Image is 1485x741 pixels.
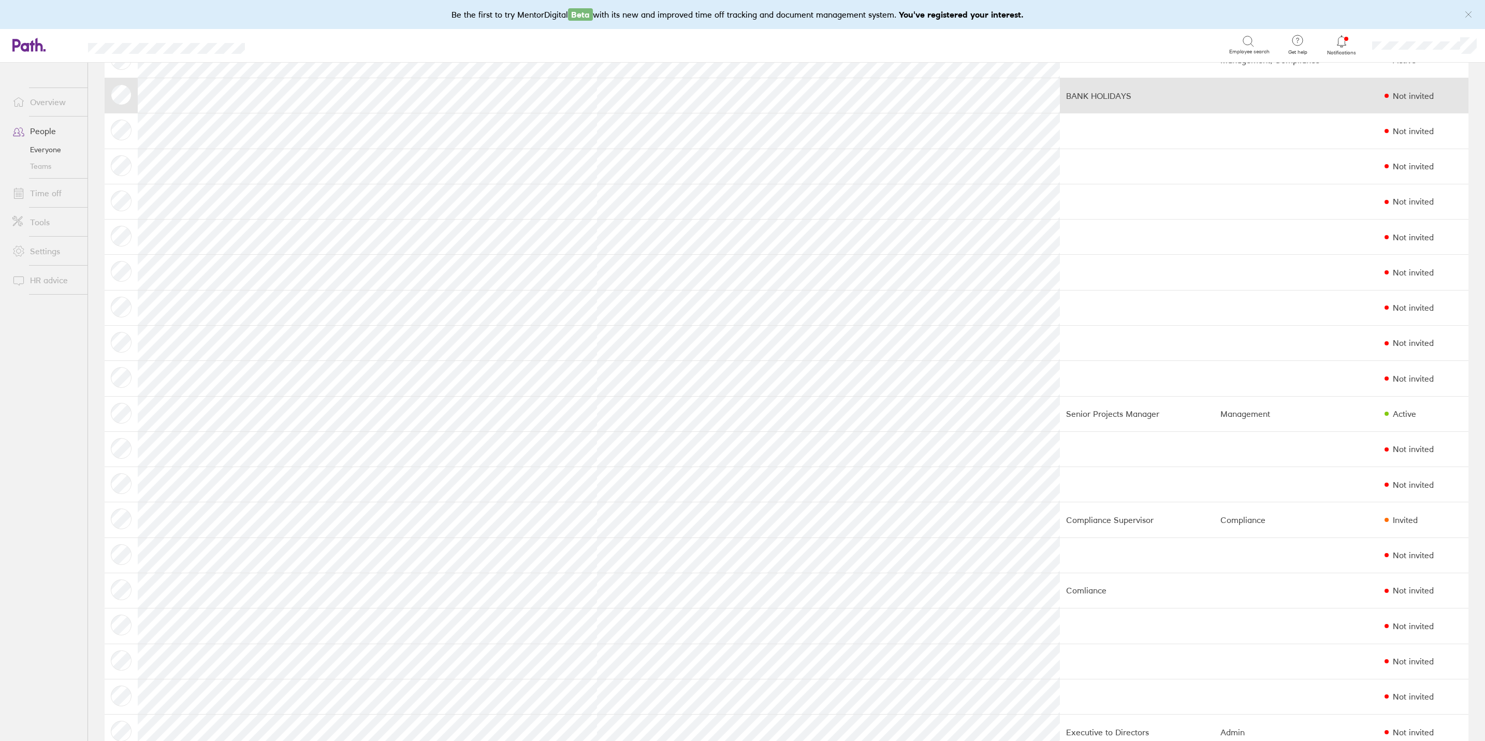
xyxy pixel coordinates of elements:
[273,40,299,49] div: Search
[1393,444,1434,454] div: Not invited
[1393,657,1434,666] div: Not invited
[452,8,1034,21] div: Be the first to try MentorDigital with its new and improved time off tracking and document manage...
[1060,396,1215,431] td: Senior Projects Manager
[1325,34,1359,56] a: Notifications
[1393,692,1434,701] div: Not invited
[568,8,593,21] span: Beta
[1393,91,1434,100] div: Not invited
[1281,49,1315,55] span: Get help
[1060,78,1215,113] td: BANK HOLIDAYS
[1393,303,1434,312] div: Not invited
[1229,49,1270,55] span: Employee search
[1393,233,1434,242] div: Not invited
[1393,126,1434,136] div: Not invited
[1393,374,1434,383] div: Not invited
[4,212,88,233] a: Tools
[1060,502,1215,537] td: Compliance Supervisor
[1325,50,1359,56] span: Notifications
[1393,338,1434,347] div: Not invited
[1393,621,1434,631] div: Not invited
[1393,409,1416,418] div: Active
[1393,197,1434,206] div: Not invited
[4,141,88,158] a: Everyone
[4,241,88,261] a: Settings
[1060,573,1215,608] td: Comliance
[1393,586,1434,595] div: Not invited
[4,121,88,141] a: People
[899,9,1024,20] b: You've registered your interest.
[4,158,88,175] a: Teams
[4,92,88,112] a: Overview
[1393,162,1434,171] div: Not invited
[4,183,88,204] a: Time off
[1393,550,1434,560] div: Not invited
[1393,268,1434,277] div: Not invited
[1393,515,1418,525] div: Invited
[1393,728,1434,737] div: Not invited
[1393,480,1434,489] div: Not invited
[1393,55,1416,65] div: Active
[1214,502,1378,537] td: Compliance
[4,270,88,290] a: HR advice
[1214,396,1378,431] td: Management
